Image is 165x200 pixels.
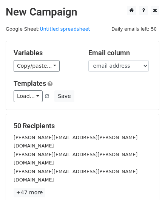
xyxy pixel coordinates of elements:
[109,25,159,33] span: Daily emails left: 50
[40,26,90,32] a: Untitled spreadsheet
[127,164,165,200] iframe: Chat Widget
[14,135,137,149] small: [PERSON_NAME][EMAIL_ADDRESS][PERSON_NAME][DOMAIN_NAME]
[6,26,90,32] small: Google Sheet:
[14,169,137,183] small: [PERSON_NAME][EMAIL_ADDRESS][PERSON_NAME][DOMAIN_NAME]
[6,6,159,19] h2: New Campaign
[14,90,43,102] a: Load...
[14,188,45,197] a: +47 more
[14,49,77,57] h5: Variables
[14,60,60,72] a: Copy/paste...
[14,79,46,87] a: Templates
[109,26,159,32] a: Daily emails left: 50
[88,49,152,57] h5: Email column
[14,152,137,166] small: [PERSON_NAME][EMAIL_ADDRESS][PERSON_NAME][DOMAIN_NAME]
[14,122,151,130] h5: 50 Recipients
[54,90,74,102] button: Save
